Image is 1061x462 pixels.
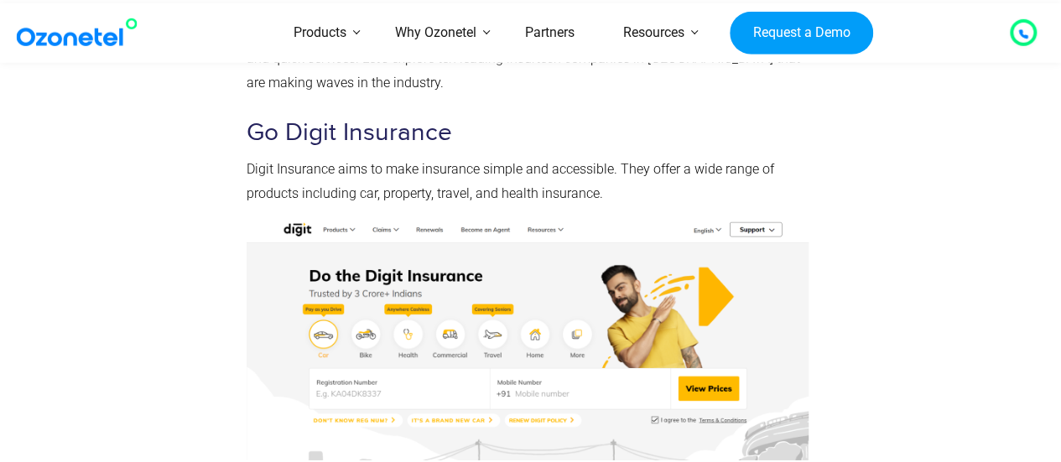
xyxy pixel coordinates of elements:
a: Resources [599,3,709,63]
a: Request a Demo [730,11,873,55]
a: Why Ozonetel [371,3,501,63]
span: Go Digit Insurance [247,117,452,148]
span: Digit Insurance aims to make insurance simple and accessible. They offer a wide range of products... [247,161,774,201]
a: Partners [501,3,599,63]
a: Products [269,3,371,63]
